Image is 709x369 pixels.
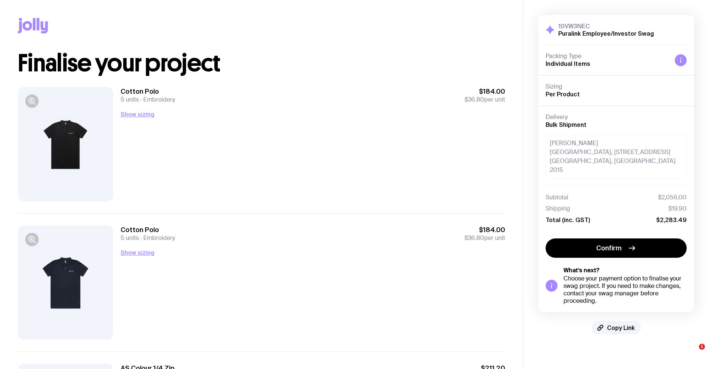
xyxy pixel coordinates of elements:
h3: Cotton Polo [121,87,175,96]
h3: 10VW3NEC [558,22,654,30]
button: Show sizing [121,248,154,257]
span: Per Product [546,91,580,97]
h4: Packing Type [546,52,669,60]
span: $19.90 [668,205,687,212]
span: Bulk Shipment [546,121,587,128]
h5: What’s next? [563,267,687,274]
span: per unit [464,234,505,242]
span: $2,283.49 [656,216,687,224]
span: Embroidery [139,96,175,103]
span: $184.00 [464,225,505,234]
span: $184.00 [464,87,505,96]
div: Choose your payment option to finalise your swag project. If you need to make changes, contact yo... [563,275,687,305]
h4: Sizing [546,83,687,90]
h1: Finalise your project [18,51,505,75]
h2: Puralink Employee/Investor Swag [558,30,654,37]
span: 5 units [121,96,139,103]
span: 5 units [121,234,139,242]
button: Show sizing [121,110,154,119]
span: per unit [464,96,505,103]
span: $2,056.00 [658,194,687,201]
span: Subtotal [546,194,568,201]
span: $36.80 [464,234,484,242]
span: Shipping [546,205,570,212]
span: Individual Items [546,60,590,67]
div: [PERSON_NAME] [GEOGRAPHIC_DATA], [STREET_ADDRESS] [GEOGRAPHIC_DATA], [GEOGRAPHIC_DATA] 2015 [546,135,687,179]
span: Copy Link [607,324,635,331]
h3: Cotton Polo [121,225,175,234]
span: Embroidery [139,234,175,242]
span: Total (inc. GST) [546,216,590,224]
span: Confirm [596,244,622,253]
h4: Delivery [546,113,687,121]
span: $36.80 [464,96,484,103]
button: Confirm [546,238,687,258]
iframe: Intercom live chat [684,344,702,362]
button: Copy Link [591,321,641,334]
span: 1 [699,344,705,350]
